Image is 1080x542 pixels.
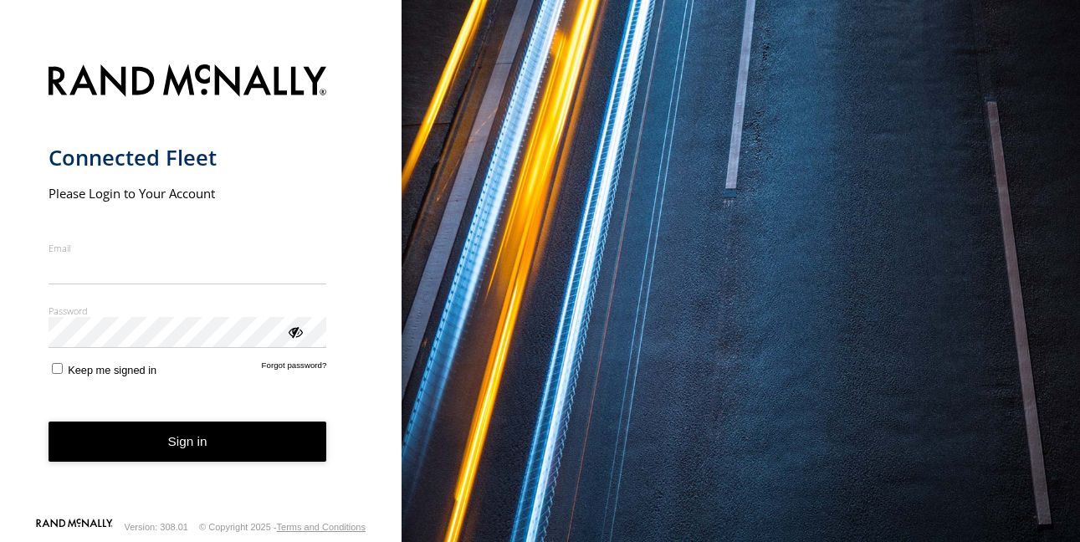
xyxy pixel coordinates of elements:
a: Forgot password? [262,360,327,376]
a: Terms and Conditions [277,522,366,532]
div: ViewPassword [286,323,303,340]
button: Sign in [49,422,327,463]
span: Keep me signed in [68,364,156,376]
h2: Please Login to Your Account [49,185,327,202]
a: Visit our Website [36,519,113,535]
label: Email [49,242,327,254]
h1: Connected Fleet [49,144,327,171]
div: Version: 308.01 [125,522,188,532]
div: © Copyright 2025 - [199,522,366,532]
input: Keep me signed in [52,363,63,374]
label: Password [49,304,327,317]
img: Rand McNally [49,61,327,104]
form: main [49,54,354,517]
